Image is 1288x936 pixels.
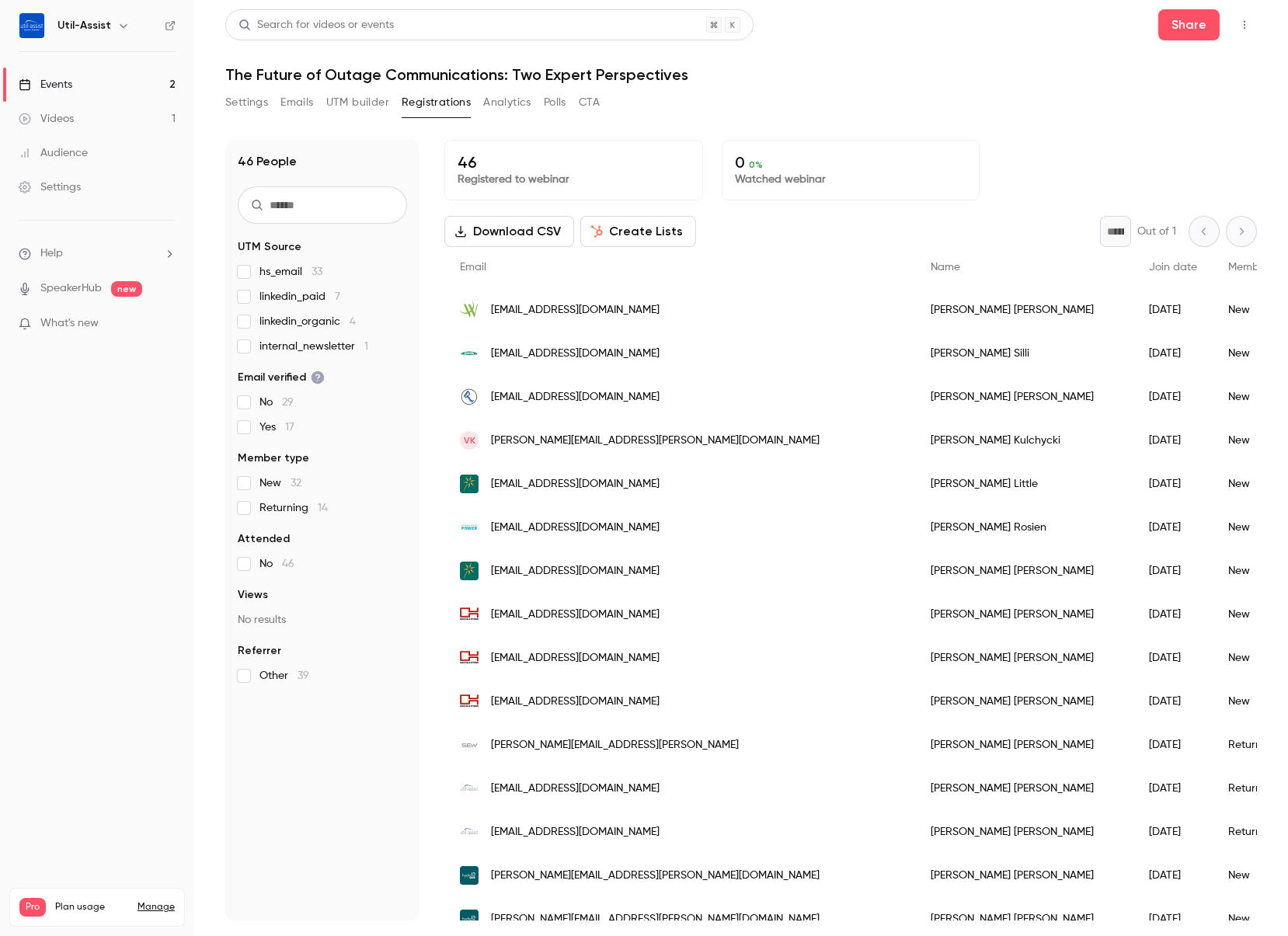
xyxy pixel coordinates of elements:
[335,291,340,302] span: 7
[111,281,142,297] span: new
[291,478,301,489] span: 32
[915,462,1133,506] div: [PERSON_NAME] Little
[19,111,74,127] div: Videos
[259,264,322,280] span: hs_email
[579,90,600,115] button: CTA
[1149,262,1197,273] span: Join date
[259,500,328,516] span: Returning
[460,262,486,273] span: Email
[1133,332,1213,375] div: [DATE]
[259,475,301,491] span: New
[259,668,309,684] span: Other
[915,767,1133,810] div: [PERSON_NAME] [PERSON_NAME]
[915,636,1133,680] div: [PERSON_NAME] [PERSON_NAME]
[735,172,967,187] p: Watched webinar
[238,17,394,33] div: Search for videos or events
[915,288,1133,332] div: [PERSON_NAME] [PERSON_NAME]
[460,301,479,319] img: wellandhydro.com
[19,245,176,262] li: help-dropdown-opener
[735,153,967,172] p: 0
[238,370,325,385] span: Email verified
[1133,419,1213,462] div: [DATE]
[460,866,479,885] img: hydroone.com
[491,563,660,579] span: [EMAIL_ADDRESS][DOMAIN_NAME]
[460,823,479,841] img: util-assist.com
[483,90,531,115] button: Analytics
[238,612,407,628] p: No results
[1158,9,1220,40] button: Share
[238,587,268,603] span: Views
[238,152,297,171] h1: 46 People
[259,339,368,354] span: internal_newsletter
[460,344,479,363] img: enwin.com
[915,680,1133,723] div: [PERSON_NAME] [PERSON_NAME]
[238,643,281,659] span: Referrer
[40,245,63,262] span: Help
[238,531,290,547] span: Attended
[1133,680,1213,723] div: [DATE]
[491,737,739,753] span: [PERSON_NAME][EMAIL_ADDRESS][PERSON_NAME]
[157,317,176,331] iframe: Noticeable Trigger
[259,556,294,572] span: No
[55,901,128,913] span: Plan usage
[491,346,660,362] span: [EMAIL_ADDRESS][DOMAIN_NAME]
[1133,767,1213,810] div: [DATE]
[460,562,479,580] img: torontohydro.com
[350,316,356,327] span: 4
[1137,224,1176,239] p: Out of 1
[40,280,102,297] a: SpeakerHub
[19,13,44,38] img: Util-Assist
[491,694,660,710] span: [EMAIL_ADDRESS][DOMAIN_NAME]
[491,868,820,884] span: [PERSON_NAME][EMAIL_ADDRESS][PERSON_NAME][DOMAIN_NAME]
[491,476,660,492] span: [EMAIL_ADDRESS][DOMAIN_NAME]
[19,179,81,195] div: Settings
[491,781,660,797] span: [EMAIL_ADDRESS][DOMAIN_NAME]
[460,779,479,798] img: util-assist.com
[138,901,175,913] a: Manage
[282,397,294,408] span: 29
[460,910,479,928] img: hydroone.com
[915,549,1133,593] div: [PERSON_NAME] [PERSON_NAME]
[749,159,763,170] span: 0 %
[238,239,301,255] span: UTM Source
[326,90,389,115] button: UTM builder
[491,607,660,623] span: [EMAIL_ADDRESS][DOMAIN_NAME]
[1133,375,1213,419] div: [DATE]
[460,736,479,754] img: sew.ai
[225,65,1257,84] h1: The Future of Outage Communications: Two Expert Perspectives
[915,723,1133,767] div: [PERSON_NAME] [PERSON_NAME]
[364,341,368,352] span: 1
[312,266,322,277] span: 33
[1133,636,1213,680] div: [DATE]
[544,90,566,115] button: Polls
[238,239,407,684] section: facet-groups
[915,375,1133,419] div: [PERSON_NAME] [PERSON_NAME]
[460,605,479,624] img: oakvillehydro.com
[444,216,574,247] button: Download CSV
[19,145,88,161] div: Audience
[19,77,72,92] div: Events
[460,475,479,493] img: torontohydro.com
[580,216,696,247] button: Create Lists
[225,90,268,115] button: Settings
[1133,462,1213,506] div: [DATE]
[1133,593,1213,636] div: [DATE]
[1133,810,1213,854] div: [DATE]
[915,854,1133,897] div: [PERSON_NAME] [PERSON_NAME]
[491,520,660,536] span: [EMAIL_ADDRESS][DOMAIN_NAME]
[259,395,294,410] span: No
[491,389,660,405] span: [EMAIL_ADDRESS][DOMAIN_NAME]
[285,422,294,433] span: 17
[1133,506,1213,549] div: [DATE]
[931,262,960,273] span: Name
[238,451,309,466] span: Member type
[280,90,313,115] button: Emails
[1133,549,1213,593] div: [DATE]
[460,518,479,537] img: orpowercorp.com
[458,153,690,172] p: 46
[915,506,1133,549] div: [PERSON_NAME] Rosien
[1133,288,1213,332] div: [DATE]
[1133,723,1213,767] div: [DATE]
[915,593,1133,636] div: [PERSON_NAME] [PERSON_NAME]
[491,824,660,840] span: [EMAIL_ADDRESS][DOMAIN_NAME]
